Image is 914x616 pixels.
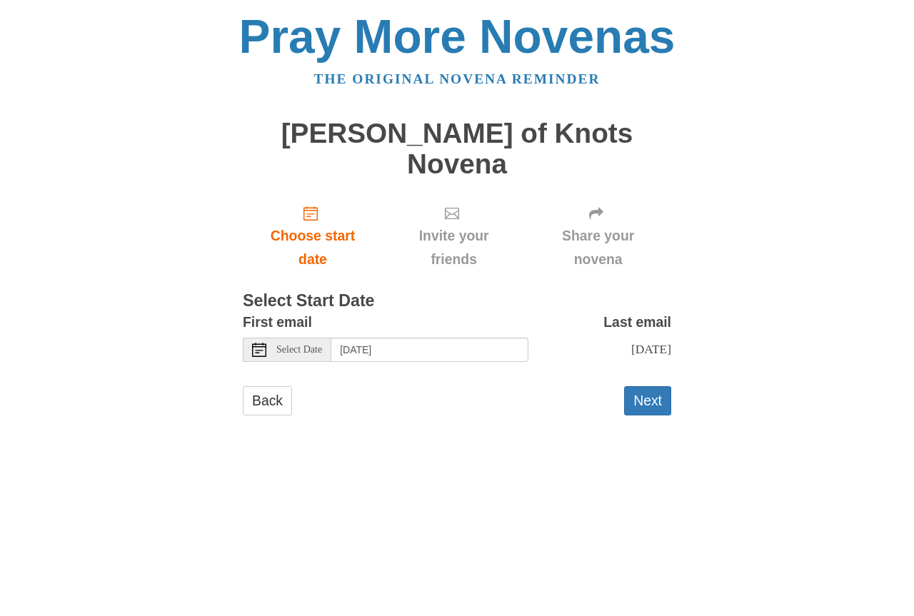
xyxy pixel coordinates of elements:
span: Choose start date [257,224,368,271]
a: Pray More Novenas [239,10,676,63]
label: First email [243,310,312,334]
a: Back [243,386,292,415]
a: Choose start date [243,193,383,278]
div: Click "Next" to confirm your start date first. [383,193,525,278]
span: Share your novena [539,224,657,271]
button: Next [624,386,671,415]
h1: [PERSON_NAME] of Knots Novena [243,118,671,179]
div: Click "Next" to confirm your start date first. [525,193,671,278]
span: Invite your friends [397,224,511,271]
label: Last email [603,310,671,334]
a: The original novena reminder [314,71,601,86]
span: [DATE] [631,342,671,356]
h3: Select Start Date [243,292,671,310]
span: Select Date [276,345,322,355]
